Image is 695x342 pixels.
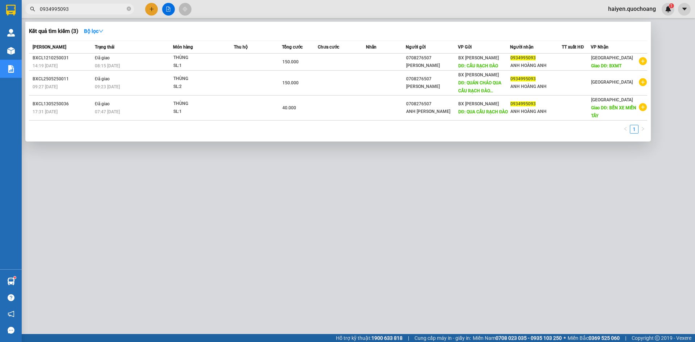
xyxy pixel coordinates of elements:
span: [PERSON_NAME] [33,45,66,50]
span: TT xuất HĐ [562,45,584,50]
span: 0934995093 [510,101,536,106]
img: warehouse-icon [7,29,15,37]
span: BX [PERSON_NAME] [458,55,499,60]
img: warehouse-icon [7,278,15,285]
div: 0708276507 [406,100,458,108]
a: 1 [630,125,638,133]
span: 150.000 [282,80,299,85]
h3: Kết quả tìm kiếm ( 3 ) [29,28,78,35]
div: BXCL2505250011 [33,75,93,83]
button: Bộ lọcdown [78,25,109,37]
span: search [30,7,35,12]
span: VP Gửi [458,45,472,50]
span: plus-circle [639,57,647,65]
span: 08:15 [DATE] [95,63,120,68]
span: BX [PERSON_NAME] [458,72,499,77]
div: ANH HOÀNG ANH [510,83,562,90]
sup: 1 [14,276,16,279]
li: 1 [630,125,639,134]
span: close-circle [127,7,131,11]
div: [PERSON_NAME] [406,62,458,69]
span: message [8,327,14,334]
span: Người nhận [510,45,534,50]
span: left [623,127,628,131]
span: plus-circle [639,103,647,111]
span: [GEOGRAPHIC_DATA] [591,80,633,85]
span: Món hàng [173,45,193,50]
span: VP Nhận [591,45,608,50]
div: BXCL1210250031 [33,54,93,62]
li: Previous Page [621,125,630,134]
span: [GEOGRAPHIC_DATA] [591,55,633,60]
div: SL: 1 [173,108,228,116]
span: [GEOGRAPHIC_DATA] [591,97,633,102]
span: DĐ: CẦU RẠCH ĐÀO [458,63,498,68]
div: ANH [PERSON_NAME] [406,108,458,115]
span: 17:31 [DATE] [33,109,58,114]
span: notification [8,311,14,317]
span: Nhãn [366,45,376,50]
span: down [98,29,104,34]
span: Giao DĐ: BẾN XE MIỀN TÂY [591,105,636,118]
span: Tổng cước [282,45,303,50]
img: logo-vxr [6,5,16,16]
div: [PERSON_NAME] [406,83,458,90]
div: 0708276507 [406,54,458,62]
span: Trạng thái [95,45,114,50]
strong: Bộ lọc [84,28,104,34]
div: BXCL1305250036 [33,100,93,108]
button: left [621,125,630,134]
div: THÙNG [173,100,228,108]
span: 0934995093 [510,76,536,81]
input: Tìm tên, số ĐT hoặc mã đơn [40,5,125,13]
span: Đã giao [95,76,110,81]
span: BX [PERSON_NAME] [458,101,499,106]
span: close-circle [127,6,131,13]
img: warehouse-icon [7,47,15,55]
span: DĐ: QUÁN CHÁO QUA CẦU RẠCH ĐÀO... [458,80,501,93]
div: 0708276507 [406,75,458,83]
div: SL: 1 [173,62,228,70]
span: right [641,127,645,131]
span: DĐ: QUA CẦU RẠCH ĐÀO [458,109,508,114]
span: Người gửi [406,45,426,50]
span: Đã giao [95,55,110,60]
span: 0934995093 [510,55,536,60]
span: 09:27 [DATE] [33,84,58,89]
li: Next Page [639,125,647,134]
span: Giao DĐ: BXMT [591,63,622,68]
span: question-circle [8,294,14,301]
span: 150.000 [282,59,299,64]
span: Đã giao [95,101,110,106]
div: SL: 2 [173,83,228,91]
div: THÙNG [173,75,228,83]
span: 40.000 [282,105,296,110]
img: solution-icon [7,65,15,73]
span: 09:23 [DATE] [95,84,120,89]
button: right [639,125,647,134]
span: plus-circle [639,78,647,86]
div: THÙNG [173,54,228,62]
span: 14:19 [DATE] [33,63,58,68]
div: ANH HOÀNG ANH [510,108,562,115]
span: Chưa cước [318,45,339,50]
span: 07:47 [DATE] [95,109,120,114]
div: ANH HOÀNG ANH [510,62,562,69]
span: Thu hộ [234,45,248,50]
